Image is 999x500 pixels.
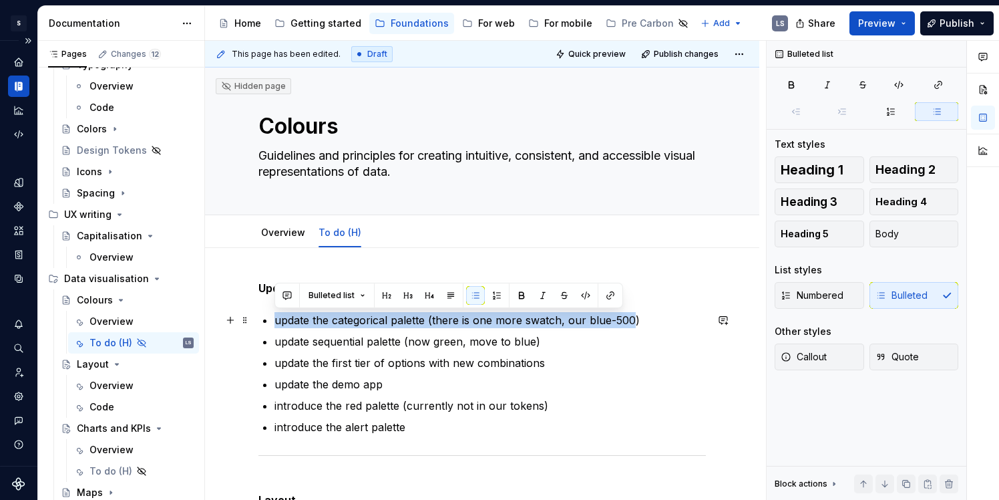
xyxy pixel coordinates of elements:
div: Icons [77,165,102,178]
div: Settings [8,386,29,407]
a: Data sources [8,268,29,289]
a: Code [68,396,199,418]
span: Quote [875,350,919,364]
div: Colours [77,293,113,307]
div: Home [234,17,261,30]
div: Text styles [775,138,825,151]
div: Code [89,101,114,114]
textarea: Colours [256,110,703,142]
p: update sequential palette (now green, move to blue) [274,334,706,350]
div: Overview [89,379,134,392]
div: Maps [77,486,103,499]
button: Contact support [8,410,29,431]
span: Publish [940,17,974,30]
span: Publish changes [654,49,719,59]
button: Heading 4 [869,189,959,215]
a: Code automation [8,124,29,145]
span: Preview [858,17,895,30]
div: Block actions [775,479,827,489]
div: Capitalisation [77,229,142,243]
div: To do (H) [313,218,367,246]
button: Numbered [775,282,864,309]
div: Other styles [775,325,831,338]
button: Callout [775,344,864,370]
button: Heading 2 [869,156,959,183]
button: Share [789,11,844,35]
button: Heading 3 [775,189,864,215]
a: Overview [68,311,199,332]
button: Expand sidebar [19,31,37,50]
p: introduce the alert palette [274,419,706,435]
a: To do (H) [68,461,199,482]
div: Charts and KPIs [77,422,151,435]
a: Overview [68,375,199,396]
a: Home [8,51,29,73]
div: Overview [89,80,134,93]
span: This page has been edited. [232,49,341,59]
a: Storybook stories [8,244,29,265]
a: Analytics [8,100,29,121]
a: Spacing [55,182,199,204]
div: UX writing [64,208,112,221]
a: Design Tokens [55,140,199,161]
a: To do (H)LS [68,332,199,354]
button: Heading 1 [775,156,864,183]
span: Callout [781,350,827,364]
a: Components [8,196,29,217]
div: Overview [89,315,134,328]
button: Notifications [8,314,29,335]
span: 12 [149,49,161,59]
span: Heading 3 [781,195,837,209]
span: Heading 1 [781,163,843,176]
button: Quick preview [552,45,632,64]
span: Share [808,17,835,30]
a: Colours [55,289,199,311]
div: LS [776,18,785,29]
div: For web [478,17,515,30]
div: Documentation [49,17,175,30]
a: Code [68,97,199,118]
div: List styles [775,263,822,277]
p: update the first tier of options with new combinations [274,355,706,371]
div: LS [186,336,192,350]
div: Overview [89,443,134,457]
div: UX writing [43,204,199,225]
div: Documentation [8,76,29,97]
div: For mobile [544,17,592,30]
div: Block actions [775,475,839,493]
span: Heading 2 [875,163,936,176]
div: Design Tokens [77,144,147,157]
div: Overview [89,251,134,264]
div: Spacing [77,186,115,200]
p: update the demo app [274,376,706,392]
button: Heading 5 [775,221,864,247]
a: Supernova Logo [12,477,25,491]
div: S [11,15,27,31]
button: Preview [849,11,915,35]
a: Overview [68,247,199,268]
a: Design tokens [8,172,29,193]
div: Layout [77,358,109,371]
div: Changes [111,49,161,59]
a: Home [213,13,266,34]
a: To do (H) [319,227,361,238]
textarea: Guidelines and principles for creating intuitive, consistent, and accessible visual representatio... [256,145,703,182]
span: Quick preview [568,49,626,59]
a: For mobile [523,13,598,34]
div: Invite team [8,362,29,383]
div: To do (H) [89,336,132,350]
button: Add [696,14,747,33]
span: Add [713,18,730,29]
div: Data visualisation [64,272,149,285]
a: Pre Carbon [600,13,694,34]
button: Publish [920,11,994,35]
a: Overview [68,439,199,461]
span: Body [875,227,899,241]
a: Capitalisation [55,225,199,247]
div: Colors [77,122,107,136]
